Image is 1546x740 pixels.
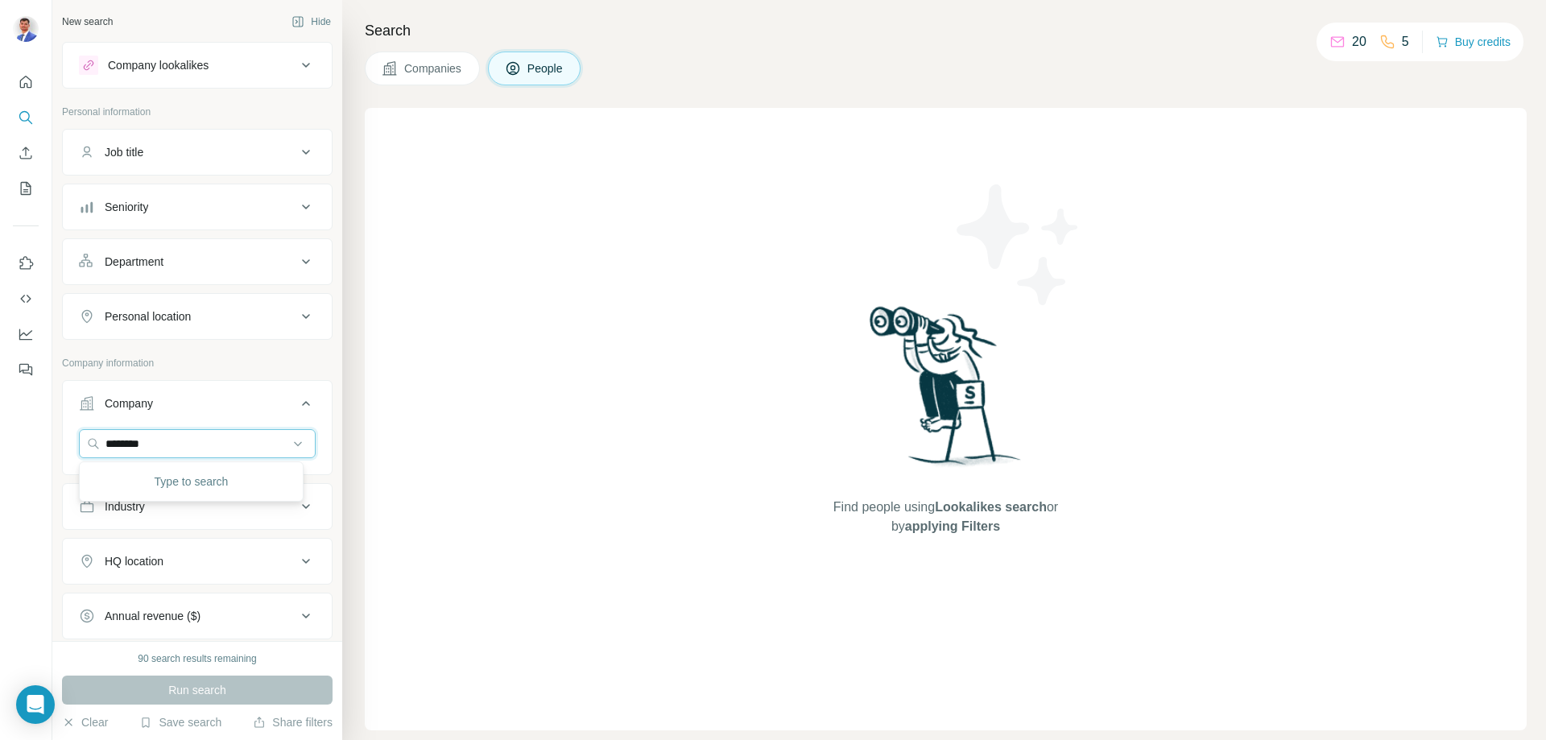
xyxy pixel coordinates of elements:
[105,254,163,270] div: Department
[62,714,108,730] button: Clear
[13,320,39,349] button: Dashboard
[63,487,332,526] button: Industry
[1402,32,1409,52] p: 5
[527,60,564,76] span: People
[862,302,1030,482] img: Surfe Illustration - Woman searching with binoculars
[946,172,1091,317] img: Surfe Illustration - Stars
[935,500,1047,514] span: Lookalikes search
[63,133,332,172] button: Job title
[13,355,39,384] button: Feedback
[253,714,333,730] button: Share filters
[62,105,333,119] p: Personal information
[816,498,1074,536] span: Find people using or by
[16,685,55,724] div: Open Intercom Messenger
[1352,32,1366,52] p: 20
[13,249,39,278] button: Use Surfe on LinkedIn
[13,16,39,42] img: Avatar
[13,68,39,97] button: Quick start
[105,608,200,624] div: Annual revenue ($)
[63,297,332,336] button: Personal location
[63,542,332,581] button: HQ location
[105,308,191,325] div: Personal location
[63,242,332,281] button: Department
[138,651,256,666] div: 90 search results remaining
[1436,31,1511,53] button: Buy credits
[105,553,163,569] div: HQ location
[63,597,332,635] button: Annual revenue ($)
[905,519,1000,533] span: applying Filters
[63,46,332,85] button: Company lookalikes
[63,384,332,429] button: Company
[13,174,39,203] button: My lists
[105,144,143,160] div: Job title
[62,356,333,370] p: Company information
[404,60,463,76] span: Companies
[105,199,148,215] div: Seniority
[365,19,1527,42] h4: Search
[63,188,332,226] button: Seniority
[105,498,145,515] div: Industry
[13,284,39,313] button: Use Surfe API
[13,138,39,167] button: Enrich CSV
[139,714,221,730] button: Save search
[105,395,153,411] div: Company
[62,14,113,29] div: New search
[280,10,342,34] button: Hide
[108,57,209,73] div: Company lookalikes
[13,103,39,132] button: Search
[83,465,300,498] div: Type to search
